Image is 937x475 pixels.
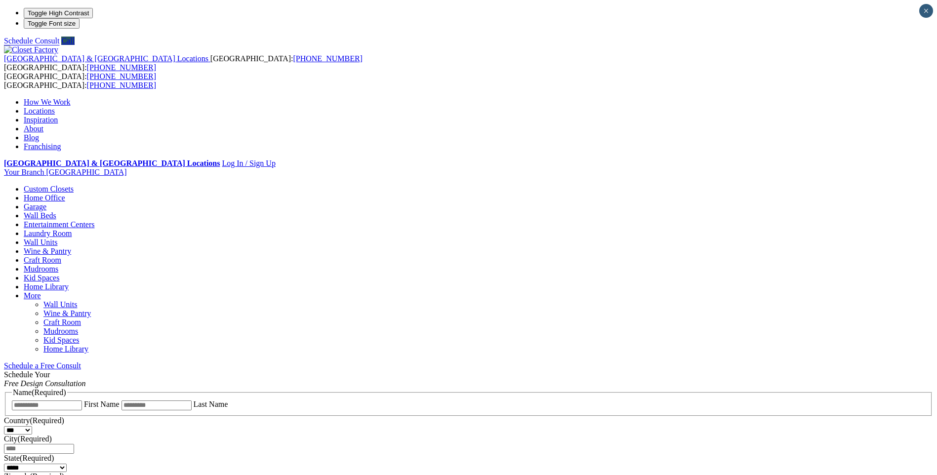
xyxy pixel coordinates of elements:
a: [PHONE_NUMBER] [87,72,156,80]
a: Kid Spaces [24,274,59,282]
a: Locations [24,107,55,115]
label: Country [4,416,64,425]
a: Inspiration [24,116,58,124]
a: Call [61,37,75,45]
a: [PHONE_NUMBER] [87,63,156,72]
a: Franchising [24,142,61,151]
a: [GEOGRAPHIC_DATA] & [GEOGRAPHIC_DATA] Locations [4,159,220,167]
a: Schedule Consult [4,37,59,45]
a: Home Library [43,345,88,353]
a: Log In / Sign Up [222,159,275,167]
legend: Name [12,388,67,397]
a: Your Branch [GEOGRAPHIC_DATA] [4,168,127,176]
a: Custom Closets [24,185,74,193]
a: Craft Room [43,318,81,326]
button: Close [919,4,933,18]
a: [PHONE_NUMBER] [293,54,362,63]
span: Schedule Your [4,370,86,388]
label: City [4,435,52,443]
a: Home Library [24,282,69,291]
label: State [4,454,54,462]
a: Mudrooms [24,265,58,273]
button: Toggle High Contrast [24,8,93,18]
span: [GEOGRAPHIC_DATA]: [GEOGRAPHIC_DATA]: [4,54,363,72]
span: [GEOGRAPHIC_DATA] [46,168,126,176]
a: Blog [24,133,39,142]
a: Wall Beds [24,211,56,220]
a: How We Work [24,98,71,106]
a: Wine & Pantry [24,247,71,255]
a: Garage [24,202,46,211]
a: Mudrooms [43,327,78,335]
span: [GEOGRAPHIC_DATA]: [GEOGRAPHIC_DATA]: [4,72,156,89]
img: Closet Factory [4,45,58,54]
a: About [24,124,43,133]
label: First Name [84,400,120,408]
em: Free Design Consultation [4,379,86,388]
a: Home Office [24,194,65,202]
span: (Required) [18,435,52,443]
a: Laundry Room [24,229,72,237]
a: Wine & Pantry [43,309,91,317]
a: More menu text will display only on big screen [24,291,41,300]
a: Wall Units [43,300,77,309]
a: Schedule a Free Consult (opens a dropdown menu) [4,361,81,370]
span: Your Branch [4,168,44,176]
a: [GEOGRAPHIC_DATA] & [GEOGRAPHIC_DATA] Locations [4,54,210,63]
button: Toggle Font size [24,18,80,29]
a: Kid Spaces [43,336,79,344]
span: Toggle High Contrast [28,9,89,17]
a: Craft Room [24,256,61,264]
a: Entertainment Centers [24,220,95,229]
a: Wall Units [24,238,57,246]
span: [GEOGRAPHIC_DATA] & [GEOGRAPHIC_DATA] Locations [4,54,208,63]
span: (Required) [32,388,66,396]
span: (Required) [20,454,54,462]
label: Last Name [194,400,228,408]
a: [PHONE_NUMBER] [87,81,156,89]
span: (Required) [30,416,64,425]
span: Toggle Font size [28,20,76,27]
